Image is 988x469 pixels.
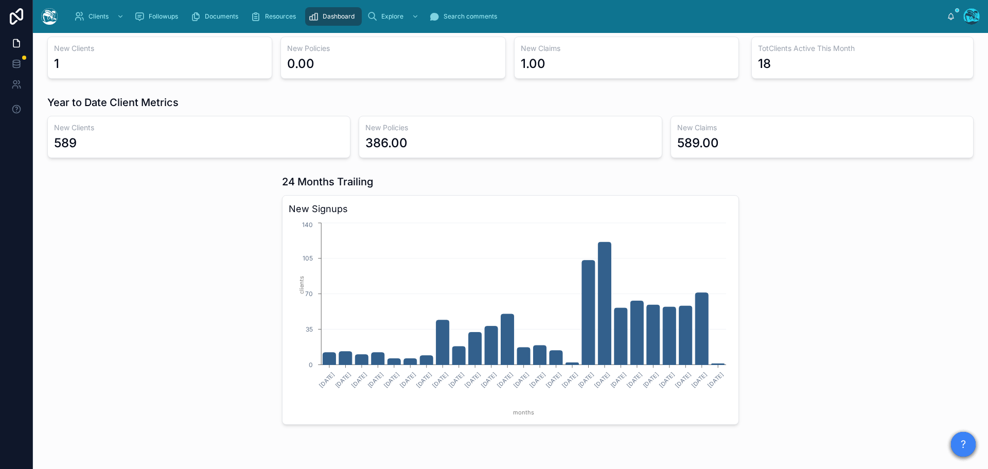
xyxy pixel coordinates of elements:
[496,371,515,389] text: [DATE]
[381,12,403,21] span: Explore
[642,371,660,389] text: [DATE]
[625,371,644,389] text: [DATE]
[528,371,546,389] text: [DATE]
[365,135,408,151] div: 386.00
[71,7,129,26] a: Clients
[593,371,611,389] text: [DATE]
[54,135,77,151] div: 589
[431,371,450,389] text: [DATE]
[447,371,466,389] text: [DATE]
[265,12,296,21] span: Resources
[303,254,313,262] tspan: 105
[365,123,655,133] h3: New Policies
[248,7,303,26] a: Resources
[282,175,373,189] h1: 24 Months Trailing
[690,371,709,389] text: [DATE]
[289,220,732,418] div: chart
[677,135,719,151] div: 589.00
[521,56,545,72] div: 1.00
[677,123,967,133] h3: New Claims
[480,371,498,389] text: [DATE]
[305,290,313,298] tspan: 70
[399,371,417,389] text: [DATE]
[66,5,947,28] div: scrollable content
[951,432,976,457] button: ?
[658,371,676,389] text: [DATE]
[287,43,499,54] h3: New Policies
[302,221,313,229] tspan: 140
[444,12,497,21] span: Search comments
[317,371,336,389] text: [DATE]
[54,56,59,72] div: 1
[298,276,305,294] tspan: clients
[323,12,355,21] span: Dashboard
[758,56,771,72] div: 18
[187,7,245,26] a: Documents
[609,371,628,389] text: [DATE]
[306,325,313,333] tspan: 35
[334,371,352,389] text: [DATE]
[305,7,362,26] a: Dashboard
[287,56,314,72] div: 0.00
[426,7,504,26] a: Search comments
[521,43,732,54] h3: New Claims
[205,12,238,21] span: Documents
[350,371,368,389] text: [DATE]
[364,7,424,26] a: Explore
[560,371,579,389] text: [DATE]
[54,43,266,54] h3: New Clients
[54,123,344,133] h3: New Clients
[89,12,109,21] span: Clients
[415,371,433,389] text: [DATE]
[674,371,693,389] text: [DATE]
[464,371,482,389] text: [DATE]
[149,12,178,21] span: Followups
[707,371,725,389] text: [DATE]
[131,7,185,26] a: Followups
[41,8,58,25] img: App logo
[382,371,401,389] text: [DATE]
[544,371,563,389] text: [DATE]
[309,361,313,369] tspan: 0
[366,371,385,389] text: [DATE]
[289,202,732,216] h3: New Signups
[577,371,595,389] text: [DATE]
[512,371,531,389] text: [DATE]
[758,43,967,54] h3: TotClients Active This Month
[513,409,534,416] tspan: months
[47,95,179,110] h1: Year to Date Client Metrics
